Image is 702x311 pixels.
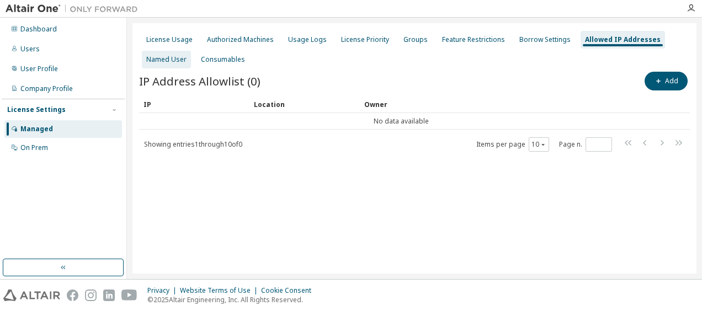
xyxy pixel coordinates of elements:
div: Dashboard [20,25,57,34]
div: Allowed IP Addresses [585,35,661,44]
img: Altair One [6,3,143,14]
div: Location [254,95,355,113]
div: On Prem [20,143,48,152]
img: youtube.svg [121,289,137,301]
div: License Priority [341,35,389,44]
span: Items per page [476,137,549,152]
img: altair_logo.svg [3,289,60,301]
div: Consumables [201,55,245,64]
div: Managed [20,125,53,133]
div: Website Terms of Use [180,286,261,295]
img: facebook.svg [67,289,78,301]
div: Company Profile [20,84,73,93]
div: Named User [146,55,187,64]
div: Cookie Consent [261,286,318,295]
div: License Settings [7,105,66,114]
img: linkedin.svg [103,289,115,301]
div: Borrow Settings [519,35,571,44]
button: 10 [531,140,546,149]
td: No data available [139,113,663,130]
button: Add [645,72,688,90]
span: Page n. [559,137,612,152]
div: Feature Restrictions [442,35,505,44]
span: IP Address Allowlist (0) [139,73,260,89]
div: Owner [364,95,659,113]
span: Showing entries 1 through 10 of 0 [144,140,242,149]
div: Privacy [147,286,180,295]
div: Groups [403,35,428,44]
img: instagram.svg [85,289,97,301]
div: User Profile [20,65,58,73]
div: IP [143,95,245,113]
p: © 2025 Altair Engineering, Inc. All Rights Reserved. [147,295,318,304]
div: Users [20,45,40,53]
div: Usage Logs [288,35,327,44]
div: Authorized Machines [207,35,274,44]
div: License Usage [146,35,193,44]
